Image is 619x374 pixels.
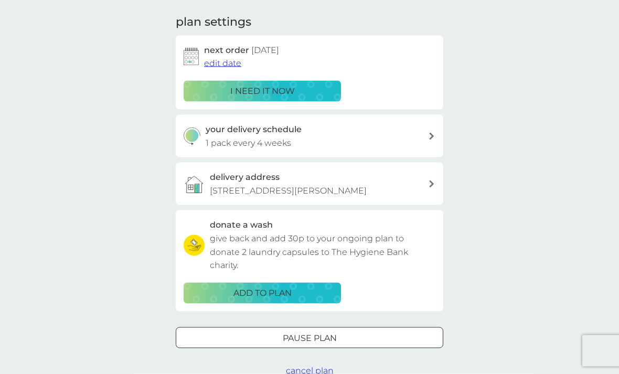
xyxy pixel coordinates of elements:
p: [STREET_ADDRESS][PERSON_NAME] [210,184,367,198]
a: delivery address[STREET_ADDRESS][PERSON_NAME] [176,163,443,205]
p: ADD TO PLAN [233,286,292,300]
h2: next order [204,44,279,57]
h3: delivery address [210,170,280,184]
p: 1 pack every 4 weeks [206,136,291,150]
h3: donate a wash [210,218,273,232]
p: Pause plan [283,332,337,345]
button: your delivery schedule1 pack every 4 weeks [176,115,443,157]
button: ADD TO PLAN [184,283,341,304]
button: i need it now [184,81,341,102]
h3: your delivery schedule [206,123,302,136]
button: Pause plan [176,327,443,348]
span: edit date [204,58,241,68]
p: i need it now [230,84,295,98]
button: edit date [204,57,241,70]
h2: plan settings [176,14,251,30]
p: give back and add 30p to your ongoing plan to donate 2 laundry capsules to The Hygiene Bank charity. [210,232,435,272]
span: [DATE] [251,45,279,55]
